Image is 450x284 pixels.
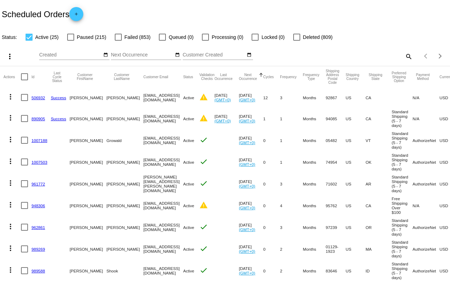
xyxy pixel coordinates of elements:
mat-cell: 1 [280,108,303,129]
input: Created [39,52,102,58]
h2: Scheduled Orders [2,7,83,21]
a: (GMT+0) [239,249,255,253]
span: Failed (853) [125,33,151,41]
span: Active [183,116,194,121]
button: Change sorting for NextOccurrenceUtc [239,73,257,81]
a: 506932 [31,95,45,100]
button: Change sorting for Frequency [280,75,296,79]
mat-cell: 0 [263,238,280,260]
mat-header-cell: Validation Checks [199,66,215,87]
input: Customer Created [183,52,246,58]
button: Change sorting for Status [183,75,193,79]
mat-cell: Standard Shipping (5 - 7 days) [392,238,413,260]
mat-cell: [PERSON_NAME] [106,108,143,129]
mat-cell: 12 [263,87,280,108]
mat-icon: check [199,223,208,231]
a: (GMT+0) [239,119,255,123]
mat-icon: date_range [175,52,180,58]
mat-icon: more_vert [6,157,15,165]
span: Deleted (809) [303,33,333,41]
mat-cell: Months [303,260,326,282]
span: Active [183,203,194,208]
mat-cell: 95762 [326,195,346,216]
mat-icon: more_vert [6,266,15,274]
mat-cell: US [346,151,366,173]
mat-cell: 3 [280,173,303,195]
mat-cell: Months [303,173,326,195]
mat-cell: [EMAIL_ADDRESS][DOMAIN_NAME] [143,195,183,216]
mat-cell: Standard Shipping (5 - 7 days) [392,129,413,151]
mat-cell: ID [366,260,392,282]
mat-cell: US [346,87,366,108]
mat-cell: Months [303,108,326,129]
mat-cell: [EMAIL_ADDRESS][DOMAIN_NAME] [143,108,183,129]
mat-cell: [PERSON_NAME] [106,151,143,173]
mat-cell: Free Shipping Over $100 [392,195,413,216]
button: Change sorting for ShippingState [366,73,386,81]
a: 989588 [31,269,45,273]
mat-icon: check [199,266,208,275]
mat-cell: US [346,108,366,129]
mat-cell: Standard Shipping (5 - 7 days) [392,173,413,195]
a: Success [51,116,66,121]
mat-icon: more_vert [6,244,15,252]
mat-header-cell: Actions [3,66,21,87]
mat-cell: 97239 [326,216,346,238]
mat-cell: [DATE] [215,87,239,108]
span: Locked (0) [261,33,284,41]
a: (GMT+0) [239,205,255,210]
mat-cell: 2 [280,238,303,260]
mat-cell: 4 [280,195,303,216]
a: (GMT+0) [239,140,255,145]
mat-cell: Standard Shipping (5 - 7 days) [392,216,413,238]
mat-icon: more_vert [6,179,15,187]
span: Active [183,95,194,100]
button: Change sorting for FrequencyType [303,73,319,81]
mat-cell: US [346,129,366,151]
span: Queued (0) [169,33,194,41]
button: Next page [433,49,447,63]
mat-icon: date_range [247,52,252,58]
span: Active [183,160,194,164]
mat-cell: 0 [263,151,280,173]
mat-cell: 1 [263,108,280,129]
mat-cell: N/A [413,195,440,216]
mat-icon: warning [199,201,208,209]
button: Change sorting for LastProcessingCycleId [51,71,63,83]
a: (GMT+0) [239,184,255,188]
mat-cell: AuthorizeNet [413,216,440,238]
mat-icon: check [199,179,208,188]
a: (GMT+0) [239,271,255,275]
button: Change sorting for CustomerEmail [143,75,168,79]
span: Active [183,269,194,273]
a: Success [51,95,66,100]
mat-cell: [EMAIL_ADDRESS][DOMAIN_NAME] [143,238,183,260]
mat-cell: [PERSON_NAME] [70,216,106,238]
mat-cell: [EMAIL_ADDRESS][DOMAIN_NAME] [143,87,183,108]
mat-cell: [PERSON_NAME] [70,195,106,216]
mat-cell: [EMAIL_ADDRESS][DOMAIN_NAME] [143,260,183,282]
mat-cell: OK [366,151,392,173]
a: (GMT+0) [239,227,255,232]
mat-cell: 94085 [326,108,346,129]
button: Change sorting for LastOccurrenceUtc [215,73,233,81]
mat-cell: 1 [280,151,303,173]
mat-cell: [PERSON_NAME] [70,108,106,129]
a: (GMT+0) [215,119,231,123]
mat-cell: [PERSON_NAME] [106,173,143,195]
mat-cell: [PERSON_NAME] [70,87,106,108]
mat-cell: [PERSON_NAME] [106,195,143,216]
mat-cell: 2 [280,260,303,282]
mat-icon: more_vert [6,201,15,209]
mat-cell: AuthorizeNet [413,173,440,195]
mat-cell: AuthorizeNet [413,238,440,260]
span: Processing (0) [212,33,243,41]
mat-cell: [PERSON_NAME] [70,238,106,260]
a: 1007503 [31,160,47,164]
a: (GMT+0) [239,97,255,102]
mat-cell: [PERSON_NAME] [106,87,143,108]
mat-icon: warning [199,93,208,101]
mat-cell: [EMAIL_ADDRESS][DOMAIN_NAME] [143,216,183,238]
mat-cell: US [346,195,366,216]
mat-cell: MA [366,238,392,260]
